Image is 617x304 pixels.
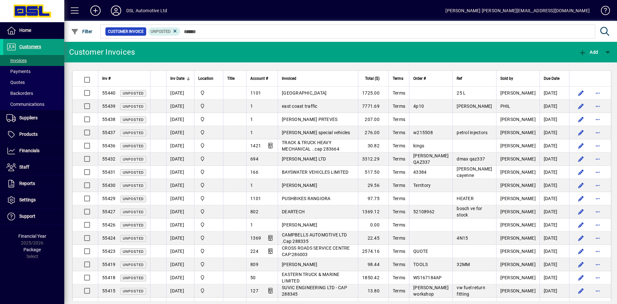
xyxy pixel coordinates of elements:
button: More options [593,167,603,177]
span: Account # [250,75,268,82]
span: 55432 [102,156,115,161]
span: Financials [19,148,40,153]
span: 4N15 [457,235,468,241]
button: More options [593,193,603,204]
span: HEATER [457,196,474,201]
span: [PERSON_NAME] QAZ337 [413,153,449,165]
button: Edit [576,88,586,98]
button: Edit [576,259,586,270]
div: DSL Automotive Ltd [126,5,167,16]
span: [PERSON_NAME] [500,288,536,293]
span: 1101 [250,196,261,201]
span: 55437 [102,130,115,135]
span: Terms [393,117,405,122]
span: [PERSON_NAME] [500,249,536,254]
span: 1 [250,130,253,135]
span: 809 [250,262,258,267]
span: Package [23,247,41,252]
span: Unposted [123,210,144,214]
span: Central [198,221,219,228]
span: Terms [393,249,405,254]
span: Central [198,235,219,242]
span: Reports [19,181,35,186]
span: Inv Date [170,75,184,82]
span: TOOLS [413,262,428,267]
span: Central [198,169,219,176]
span: [PERSON_NAME] [282,262,317,267]
td: [DATE] [166,232,194,245]
button: Edit [576,167,586,177]
button: Profile [106,5,126,16]
td: 0.00 [358,218,389,232]
span: Terms [393,209,405,214]
span: Terms [393,90,405,96]
div: [PERSON_NAME] [PERSON_NAME][EMAIL_ADDRESS][DOMAIN_NAME] [445,5,590,16]
td: 207.00 [358,113,389,126]
td: [DATE] [540,218,569,232]
span: Sold by [500,75,513,82]
button: More options [593,180,603,190]
button: More options [593,127,603,138]
span: Invoices [6,58,27,63]
span: [PERSON_NAME] [500,170,536,175]
span: Terms [393,222,405,227]
span: Central [198,103,219,110]
button: Add [85,5,106,16]
td: [DATE] [166,271,194,284]
span: Unposted [123,184,144,188]
span: 694 [250,156,258,161]
span: Central [198,89,219,97]
button: More options [593,259,603,270]
span: 55418 [102,275,115,280]
span: [PERSON_NAME] [457,104,492,109]
span: Support [19,214,35,219]
td: 517.50 [358,166,389,179]
span: Terms [393,130,405,135]
span: 55423 [102,249,115,254]
span: 55431 [102,170,115,175]
span: Home [19,28,31,33]
button: Filter [69,26,94,37]
span: [PERSON_NAME] [500,156,536,161]
span: 166 [250,170,258,175]
a: Invoices [3,55,64,66]
button: More options [593,207,603,217]
span: 55438 [102,117,115,122]
td: [DATE] [166,179,194,192]
td: 29.56 [358,179,389,192]
span: [PERSON_NAME] [500,143,536,148]
span: 55436 [102,143,115,148]
span: WS167184AP [413,275,442,280]
span: [PERSON_NAME] workshop [413,285,449,297]
span: 55427 [102,209,115,214]
a: Payments [3,66,64,77]
span: [PERSON_NAME] [282,183,317,188]
span: 25 L [457,90,466,96]
button: More options [593,272,603,283]
span: Customers [19,44,41,49]
span: Central [198,142,219,149]
span: Filter [71,29,93,34]
span: Due Date [544,75,559,82]
td: [DATE] [540,232,569,245]
a: Backorders [3,88,64,99]
span: dmax qaz337 [457,156,485,161]
span: Staff [19,164,29,170]
span: Unposted [151,29,171,34]
span: Invoiced [282,75,296,82]
span: QUOTE [413,249,428,254]
span: 127 [250,288,258,293]
span: 55440 [102,90,115,96]
span: [PERSON_NAME] [500,196,536,201]
span: Central [198,182,219,189]
div: Customer Invoices [69,47,135,57]
td: [DATE] [166,139,194,152]
span: 1 [250,183,253,188]
td: 276.00 [358,126,389,139]
td: [DATE] [540,284,569,298]
span: 1 [250,222,253,227]
td: [DATE] [166,152,194,166]
td: [DATE] [540,139,569,152]
span: Terms [393,75,403,82]
span: 32MM [457,262,470,267]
